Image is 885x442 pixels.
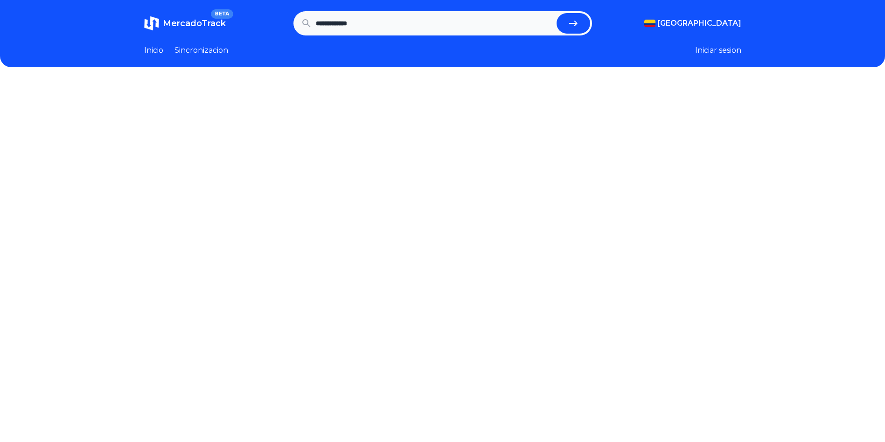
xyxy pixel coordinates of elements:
[144,45,163,56] a: Inicio
[644,18,741,29] button: [GEOGRAPHIC_DATA]
[211,9,233,19] span: BETA
[695,45,741,56] button: Iniciar sesion
[657,18,741,29] span: [GEOGRAPHIC_DATA]
[644,20,655,27] img: Colombia
[174,45,228,56] a: Sincronizacion
[144,16,226,31] a: MercadoTrackBETA
[163,18,226,28] span: MercadoTrack
[144,16,159,31] img: MercadoTrack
